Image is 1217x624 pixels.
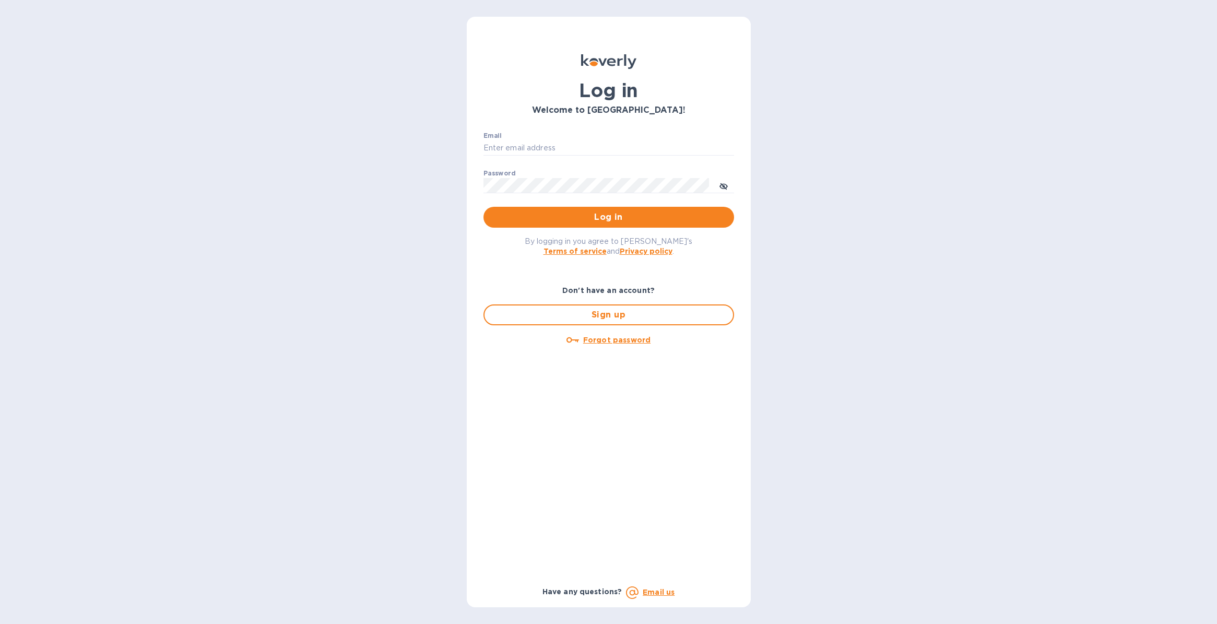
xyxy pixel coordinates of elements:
[483,133,502,139] label: Email
[525,237,692,255] span: By logging in you agree to [PERSON_NAME]'s and .
[620,247,672,255] a: Privacy policy
[493,309,725,321] span: Sign up
[562,286,655,295] b: Don't have an account?
[581,54,636,69] img: Koverly
[583,336,651,344] u: Forgot password
[483,207,734,228] button: Log in
[492,211,726,223] span: Log in
[483,140,734,156] input: Enter email address
[643,588,675,596] a: Email us
[542,587,622,596] b: Have any questions?
[483,304,734,325] button: Sign up
[483,79,734,101] h1: Log in
[483,170,515,176] label: Password
[483,105,734,115] h3: Welcome to [GEOGRAPHIC_DATA]!
[713,175,734,196] button: toggle password visibility
[543,247,607,255] a: Terms of service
